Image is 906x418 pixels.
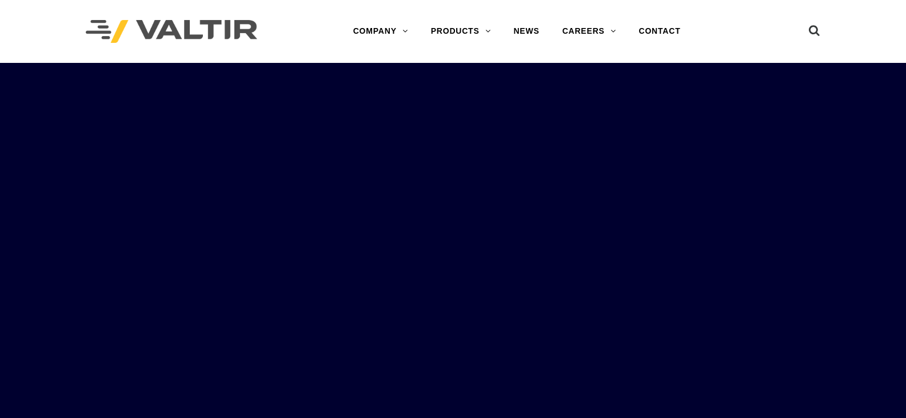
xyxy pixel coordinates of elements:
[628,20,692,43] a: CONTACT
[502,20,550,43] a: NEWS
[342,20,420,43] a: COMPANY
[551,20,628,43] a: CAREERS
[420,20,502,43] a: PRODUCTS
[86,20,257,43] img: Valtir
